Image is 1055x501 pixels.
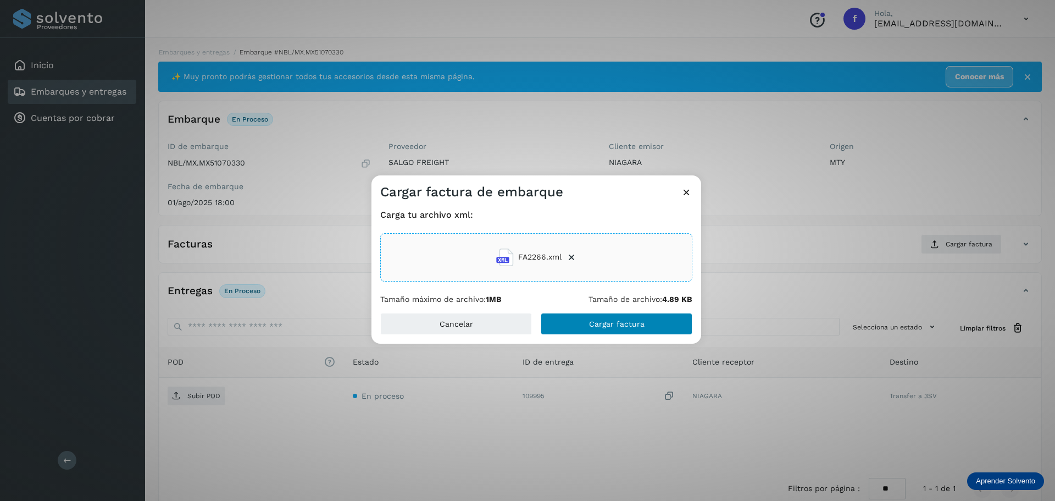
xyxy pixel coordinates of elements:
span: Cancelar [440,320,473,328]
p: Tamaño máximo de archivo: [380,295,502,304]
b: 1MB [486,295,502,304]
button: Cancelar [380,313,532,335]
span: FA2266.xml [518,251,562,263]
p: Tamaño de archivo: [588,295,692,304]
span: Cargar factura [589,320,645,328]
b: 4.89 KB [662,295,692,304]
p: Aprender Solvento [976,477,1035,486]
div: Aprender Solvento [967,472,1044,490]
h4: Carga tu archivo xml: [380,210,692,220]
h3: Cargar factura de embarque [380,184,563,200]
button: Cargar factura [541,313,692,335]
